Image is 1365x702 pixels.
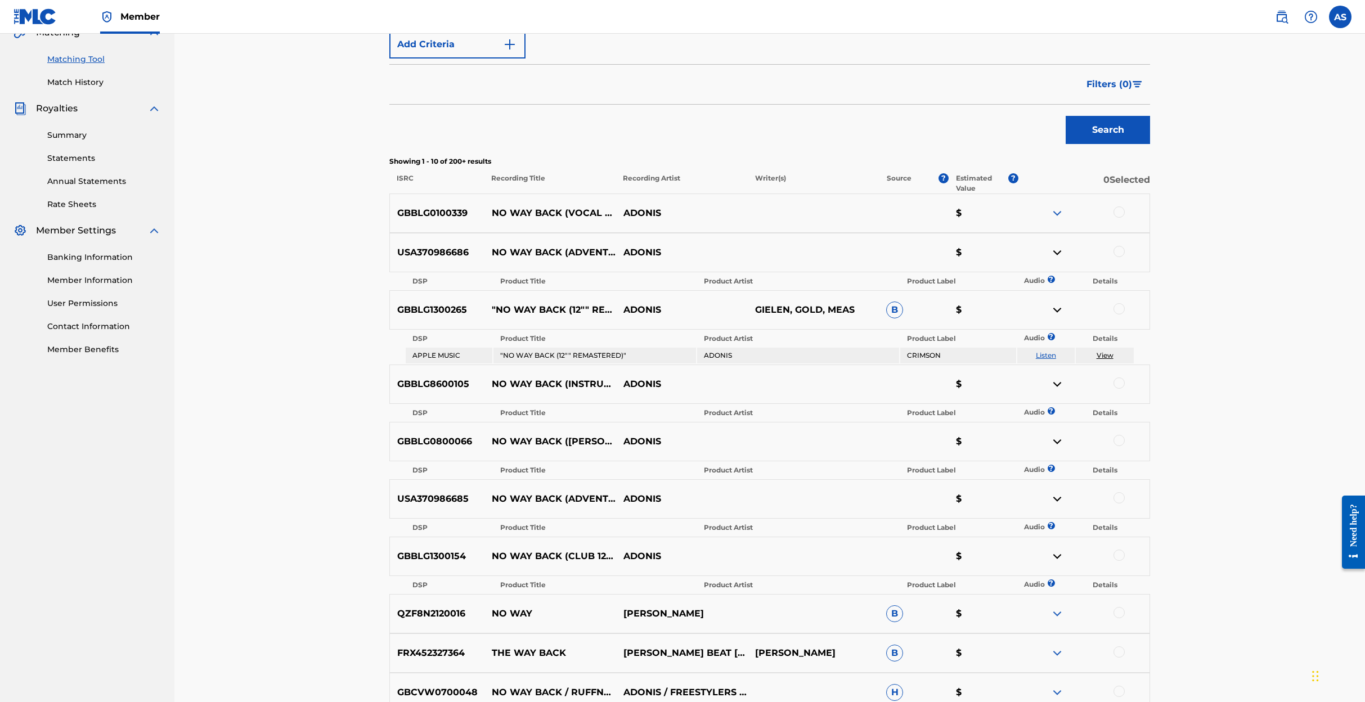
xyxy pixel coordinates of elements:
[493,405,695,421] th: Product Title
[949,377,1018,391] p: $
[47,321,161,332] a: Contact Information
[616,550,747,563] p: ADONIS
[389,156,1150,166] p: Showing 1 - 10 of 200+ results
[900,273,1016,289] th: Product Label
[1076,577,1134,593] th: Details
[1076,462,1134,478] th: Details
[949,246,1018,259] p: $
[389,30,526,58] button: Add Criteria
[887,173,912,193] p: Source
[616,607,747,620] p: [PERSON_NAME]
[484,607,616,620] p: NO WAY
[47,76,161,88] a: Match History
[886,645,903,661] span: B
[36,224,116,237] span: Member Settings
[697,462,899,478] th: Product Artist
[1050,686,1064,699] img: expand
[1309,648,1365,702] iframe: Chat Widget
[949,492,1018,506] p: $
[1018,173,1150,193] p: 0 Selected
[1050,206,1064,220] img: expand
[1304,10,1318,24] img: help
[697,405,899,421] th: Product Artist
[390,646,484,660] p: FRX452327364
[1076,405,1134,421] th: Details
[406,273,492,289] th: DSP
[949,550,1018,563] p: $
[484,550,616,563] p: NO WAY BACK (CLUB 12" MIX)
[1050,607,1064,620] img: expand
[1036,351,1056,359] a: Listen
[1050,303,1064,317] img: contract
[47,129,161,141] a: Summary
[900,520,1016,535] th: Product Label
[484,206,616,220] p: NO WAY BACK (VOCAL MIX)
[484,435,616,448] p: NO WAY BACK ([PERSON_NAME] EDIT)
[1050,435,1064,448] img: contract
[949,686,1018,699] p: $
[100,10,114,24] img: Top Rightsholder
[47,274,161,286] a: Member Information
[1050,333,1051,340] span: ?
[1050,492,1064,506] img: contract
[493,577,695,593] th: Product Title
[1008,173,1018,183] span: ?
[900,348,1016,363] td: CRIMSON
[1017,522,1031,532] p: Audio
[697,273,899,289] th: Product Artist
[484,492,616,506] p: NO WAY BACK (ADVENT CLUB MIX)
[949,206,1018,220] p: $
[484,686,616,699] p: NO WAY BACK / RUFFNECK / INFILTRATE 202
[1050,407,1051,415] span: ?
[1076,331,1134,346] th: Details
[14,224,27,237] img: Member Settings
[697,520,899,535] th: Product Artist
[900,331,1016,346] th: Product Label
[616,377,747,391] p: ADONIS
[697,577,899,593] th: Product Artist
[616,435,747,448] p: ADONIS
[406,577,492,593] th: DSP
[406,520,492,535] th: DSP
[493,331,695,346] th: Product Title
[484,377,616,391] p: NO WAY BACK (INSTRUMENTAL MIX)
[390,246,484,259] p: USA370986686
[1050,579,1051,587] span: ?
[390,607,484,620] p: QZF8N2120016
[1270,6,1293,28] a: Public Search
[390,206,484,220] p: GBBLG0100339
[747,646,879,660] p: [PERSON_NAME]
[390,435,484,448] p: GBBLG0800066
[1050,522,1051,529] span: ?
[939,173,949,183] span: ?
[949,435,1018,448] p: $
[390,686,484,699] p: GBCVW0700048
[47,53,161,65] a: Matching Tool
[1017,579,1031,589] p: Audio
[47,152,161,164] a: Statements
[390,492,484,506] p: USA370986685
[747,173,879,193] p: Writer(s)
[1066,116,1150,144] button: Search
[616,246,747,259] p: ADONIS
[886,605,903,622] span: B
[697,331,899,346] th: Product Artist
[1133,81,1142,88] img: filter
[949,646,1018,660] p: $
[616,303,747,317] p: ADONIS
[406,462,492,478] th: DSP
[1050,246,1064,259] img: contract
[493,273,695,289] th: Product Title
[1329,6,1351,28] div: User Menu
[1017,465,1031,475] p: Audio
[1076,520,1134,535] th: Details
[900,577,1016,593] th: Product Label
[47,298,161,309] a: User Permissions
[1050,276,1051,283] span: ?
[1086,78,1132,91] span: Filters ( 0 )
[390,550,484,563] p: GBBLG1300154
[390,303,484,317] p: GBBLG1300265
[1300,6,1322,28] div: Help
